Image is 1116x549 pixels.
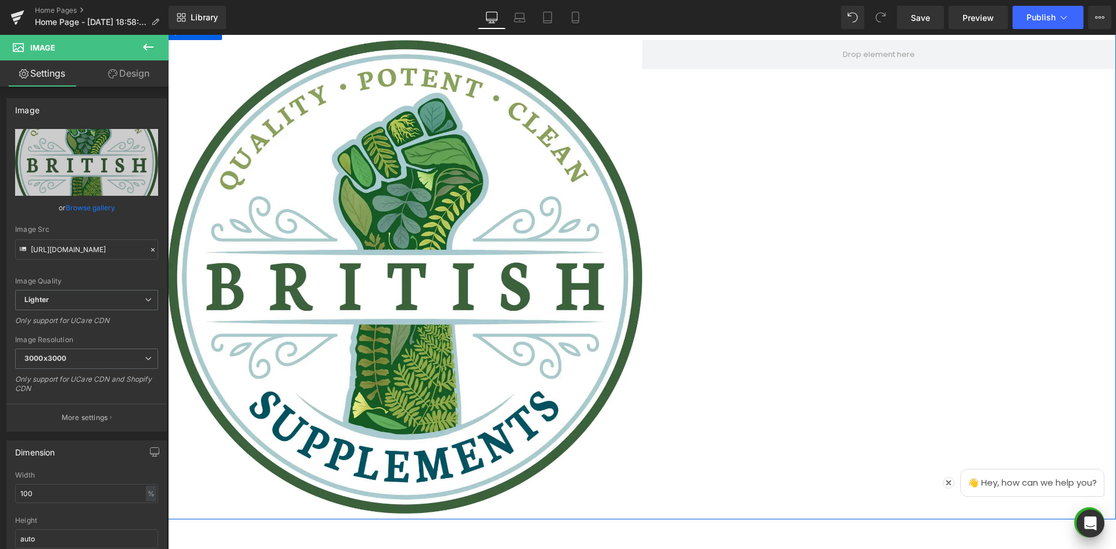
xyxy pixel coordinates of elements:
span: Save [911,12,930,24]
div: or [15,202,158,214]
div: Width [15,471,158,479]
p: 👋 Hey, how can we help you? [793,435,936,462]
button: More [1088,6,1111,29]
a: Desktop [478,6,506,29]
span: Home Page - [DATE] 18:58:39 [35,17,146,27]
span: Publish [1026,13,1056,22]
p: More settings [62,412,108,423]
div: Only support for UCare CDN [15,316,158,333]
b: Lighter [24,295,49,304]
a: Mobile [561,6,589,29]
span: Preview [963,12,994,24]
a: Design [87,60,171,87]
b: 3000x3000 [24,354,66,363]
input: auto [15,484,158,503]
div: Image Resolution [15,336,158,344]
a: New Library [169,6,226,29]
div: Image Src [15,225,158,234]
a: Tablet [534,6,561,29]
button: More settings [7,404,166,431]
div: Open Intercom Messenger [1076,509,1104,537]
span: Library [191,12,218,23]
span: Image [30,43,55,52]
button: Undo [841,6,864,29]
input: auto [15,529,158,548]
div: Image Quality [15,277,158,285]
a: Home Pages [35,6,169,15]
a: Browse gallery [66,198,115,218]
div: Height [15,516,158,525]
a: Laptop [506,6,534,29]
div: Dimension [15,441,55,457]
div: Only support for UCare CDN and Shopify CDN [15,375,158,401]
div: % [146,486,156,501]
input: Link [15,239,158,260]
div: Image [15,99,40,115]
a: Preview [949,6,1008,29]
button: Redo [869,6,892,29]
button: Publish [1013,6,1083,29]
